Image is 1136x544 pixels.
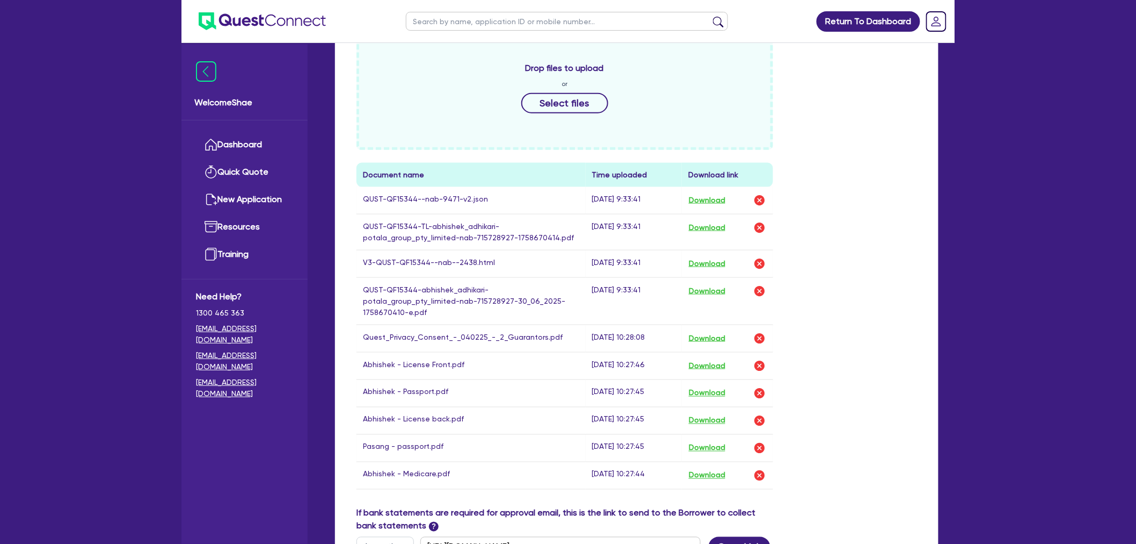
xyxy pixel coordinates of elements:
input: Search by name, application ID or mobile number... [406,12,728,31]
a: Quick Quote [196,159,293,186]
a: Resources [196,213,293,241]
img: delete-icon [753,387,766,400]
img: delete-icon [753,285,766,298]
td: [DATE] 9:33:41 [586,187,682,214]
button: Select files [521,93,608,113]
td: [DATE] 9:33:41 [586,277,682,325]
button: Download [688,441,726,455]
td: Pasang - passport.pdf [356,434,586,462]
img: delete-icon [753,257,766,270]
td: [DATE] 9:33:41 [586,250,682,277]
span: Drop files to upload [526,62,604,75]
td: [DATE] 10:28:08 [586,325,682,352]
img: delete-icon [753,221,766,234]
span: Need Help? [196,290,293,303]
a: Return To Dashboard [817,11,920,32]
button: Download [688,257,726,271]
td: Abhishek - License Front.pdf [356,352,586,380]
img: delete-icon [753,414,766,427]
img: delete-icon [753,360,766,373]
img: resources [205,220,217,233]
img: new-application [205,193,217,206]
button: Download [688,359,726,373]
td: QUST-QF15344--nab-9471-v2.json [356,187,586,214]
td: Abhishek - Passport.pdf [356,380,586,407]
a: [EMAIL_ADDRESS][DOMAIN_NAME] [196,323,293,346]
td: [DATE] 10:27:45 [586,380,682,407]
img: delete-icon [753,194,766,207]
img: delete-icon [753,469,766,482]
button: Download [688,414,726,428]
span: ? [429,522,439,532]
th: Time uploaded [586,163,682,187]
img: icon-menu-close [196,61,216,82]
button: Download [688,194,726,207]
td: Abhishek - Medicare.pdf [356,462,586,489]
th: Download link [682,163,773,187]
img: quest-connect-logo-blue [199,12,326,30]
td: [DATE] 9:33:41 [586,214,682,250]
td: [DATE] 10:27:44 [586,462,682,489]
img: quick-quote [205,166,217,178]
button: Download [688,221,726,235]
span: or [562,79,567,89]
th: Document name [356,163,586,187]
button: Download [688,386,726,400]
label: If bank statements are required for approval email, this is the link to send to the Borrower to c... [356,507,773,533]
td: QUST-QF15344-abhishek_adhikari-potala_group_pty_limited-nab-715728927-30_06_2025-1758670410-e.pdf [356,277,586,325]
td: V3-QUST-QF15344--nab--2438.html [356,250,586,277]
span: Welcome Shae [194,96,295,109]
a: Training [196,241,293,268]
button: Download [688,469,726,483]
td: Abhishek - License back.pdf [356,407,586,434]
td: [DATE] 10:27:45 [586,407,682,434]
img: delete-icon [753,442,766,455]
a: Dropdown toggle [922,8,950,35]
td: [DATE] 10:27:45 [586,434,682,462]
img: training [205,248,217,261]
td: [DATE] 10:27:46 [586,352,682,380]
img: delete-icon [753,332,766,345]
button: Download [688,284,726,298]
span: 1300 465 363 [196,307,293,319]
td: QUST-QF15344-TL-abhishek_adhikari-potala_group_pty_limited-nab-715728927-1758670414.pdf [356,214,586,250]
a: Dashboard [196,131,293,159]
button: Download [688,332,726,346]
td: Quest_Privacy_Consent_-_040225_-_2_Guarantors.pdf [356,325,586,352]
a: New Application [196,186,293,213]
a: [EMAIL_ADDRESS][DOMAIN_NAME] [196,377,293,399]
a: [EMAIL_ADDRESS][DOMAIN_NAME] [196,350,293,373]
